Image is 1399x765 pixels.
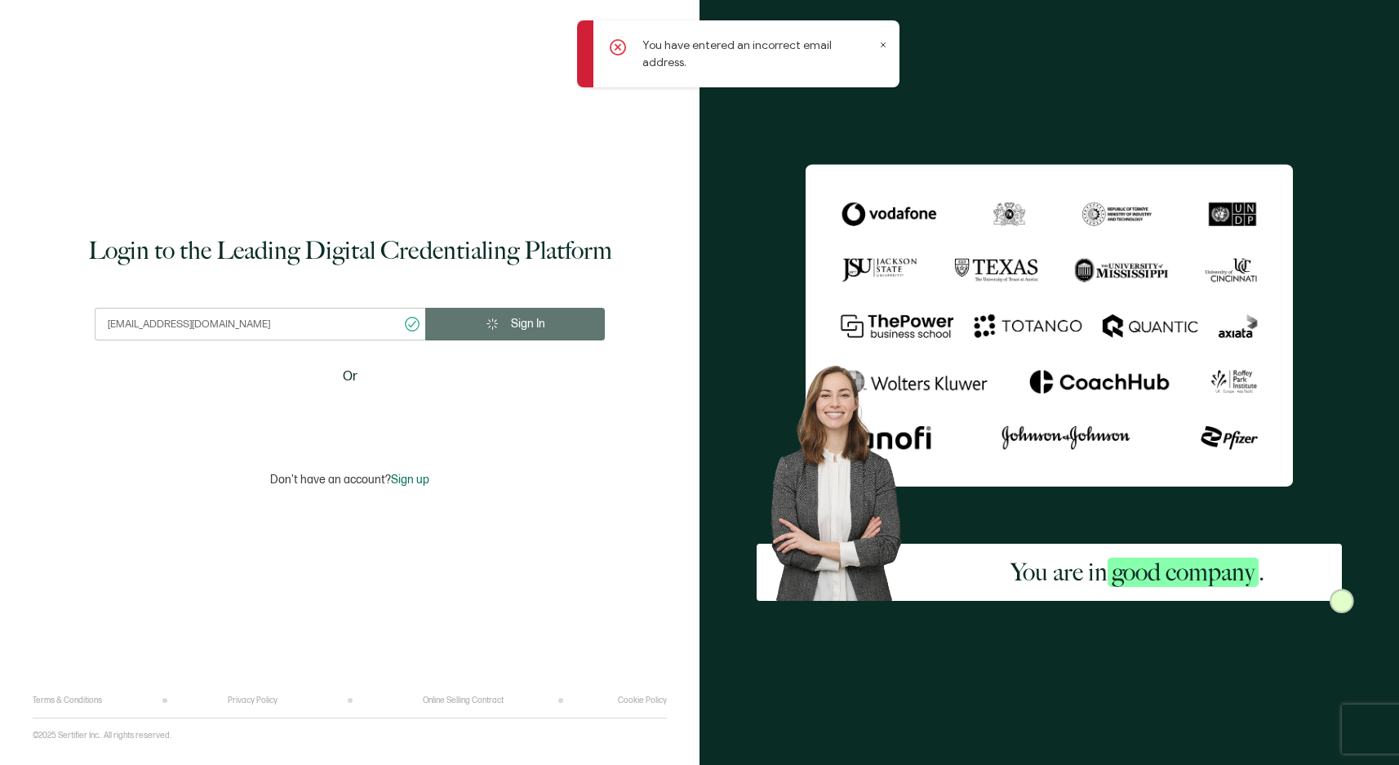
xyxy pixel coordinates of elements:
[806,164,1294,486] img: Sertifier Login - You are in <span class="strong-h">good company</span>.
[1010,556,1264,589] h2: You are in .
[1330,589,1354,613] img: Sertifier Login
[618,696,667,705] a: Cookie Policy
[343,367,358,387] span: Or
[248,398,452,434] iframe: Sign in with Google Button
[391,473,429,487] span: Sign up
[1108,558,1259,587] span: good company
[403,315,421,333] ion-icon: checkmark circle outline
[642,37,875,71] p: You have entered an incorrect email address.
[757,354,932,600] img: Sertifier Login - You are in <span class="strong-h">good company</span>. Hero
[33,696,102,705] a: Terms & Conditions
[95,308,425,340] input: Enter your work email address
[33,731,171,741] p: ©2025 Sertifier Inc.. All rights reserved.
[88,234,612,267] h1: Login to the Leading Digital Credentialing Platform
[423,696,504,705] a: Online Selling Contract
[1317,687,1399,765] iframe: Chat Widget
[228,696,278,705] a: Privacy Policy
[270,473,429,487] p: Don't have an account?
